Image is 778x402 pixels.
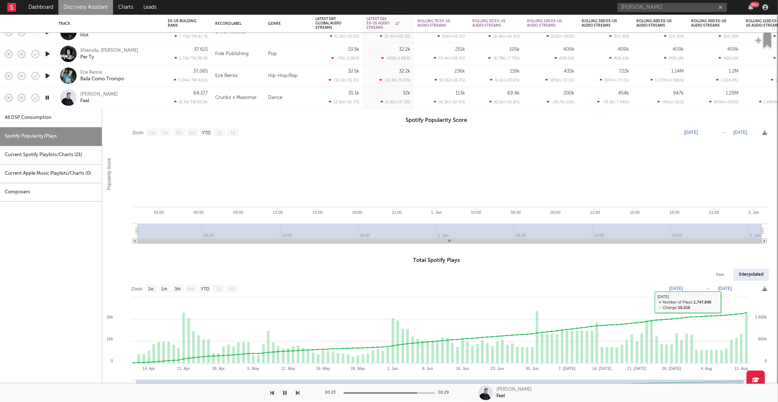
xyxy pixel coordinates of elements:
text: [DATE] [669,286,683,291]
div: 5.04k | TW: 42.1k [168,78,208,82]
text: 09:00 [233,210,243,214]
text: 18:00 [669,210,680,214]
text: 12:00 [590,210,600,214]
text: 15:00 [630,210,640,214]
div: Latest Day Ex-US Audio Streams [367,17,399,30]
text: [DATE] [718,286,732,291]
text: 800k [758,337,767,341]
div: -10.3k ( -31.9 % ) [379,78,410,82]
div: 11.9k ( +37.3 % ) [380,100,410,104]
text: → [706,286,710,291]
div: Eze Remix [215,71,237,80]
div: 435k [564,69,574,74]
div: 454k [618,91,629,96]
text: 1m [161,286,167,291]
div: Genre [268,22,305,26]
text: 30k [107,315,113,319]
text: 16. Jun [456,366,469,371]
text: 6m [189,130,196,135]
div: 307k ( +74.1 % ) [600,78,629,82]
text: 14. Apr [142,366,155,371]
div: Rolling 3D Ex-US Audio Streams [472,19,509,28]
div: Ex-US Building Rank [168,19,197,28]
div: 32.2k [399,69,410,74]
text: → [721,130,725,135]
div: 409k [563,47,574,52]
div: Hip-Hop/Rap [264,65,312,87]
div: 35.1k [348,91,359,96]
text: 2. Jun [387,366,398,371]
text: 23. Jun [491,366,504,371]
text: 14. [DATE] [592,366,612,371]
text: 1m [162,130,169,135]
div: 26.3k ( +30.4 % ) [434,100,465,104]
div: 869k ( +205 % ) [709,100,739,104]
text: 1y [216,286,221,291]
div: Rolling 60D Ex-US Audio Streams [636,19,673,28]
text: 12:00 [273,210,283,214]
div: 32.2k [399,47,410,52]
div: 947k [673,91,684,96]
div: 196k ( +26 % ) [657,100,684,104]
text: Zoom [132,130,144,135]
div: Dance [264,87,312,109]
text: YTD [202,130,210,135]
div: Raw [711,268,730,281]
h3: Total Spotify Plays [102,256,771,265]
text: 21:00 [392,210,402,214]
text: 4. Aug [701,366,712,371]
div: Feel [497,393,505,399]
text: 19. May [316,366,330,371]
text: 12. May [281,366,296,371]
div: 409,126 [554,56,574,61]
text: 9. Jun [422,366,433,371]
text: 28. [DATE] [662,366,681,371]
div: 324,308 [719,34,739,39]
div: Rolling 30D Ex-US Audio Streams [582,19,618,28]
text: 03:00 [154,210,164,214]
div: 37,621 [194,47,208,52]
div: -39.3k ( -7.96 % ) [597,100,629,104]
div: 722k [619,69,629,74]
div: 93.4k ( +59.2 % ) [434,56,465,61]
text: 09:00 [550,210,561,214]
div: 409,126 [609,56,629,61]
text: 30. Jun [526,366,539,371]
div: 200k [564,91,574,96]
text: 15k [107,337,113,341]
text: 21. Apr [177,366,190,371]
div: 50k ( +45.5 % ) [437,34,465,39]
text: All [229,286,234,291]
div: 32.5k [348,69,359,74]
input: Search for artists [618,3,727,12]
div: Fole Publishing [215,50,249,58]
text: All [230,130,235,135]
text: 3m [176,130,182,135]
div: 113k [456,91,465,96]
text: 1w [148,286,154,291]
text: YTD [201,286,209,291]
text: 06:00 [511,210,521,214]
text: 5. May [247,366,260,371]
div: 32k [403,91,410,96]
div: -791 ( -2.36 % ) [331,56,359,61]
div: 409k [727,47,739,52]
a: Feel [80,98,89,104]
div: 1.72k | TW: 39.3k [168,56,208,61]
div: -606 ( -1.88 % ) [381,56,410,61]
a: [PERSON_NAME] [80,91,118,98]
div: 324,308 [609,34,629,39]
div: 99 + [750,2,759,7]
text: 26. May [351,366,365,371]
div: 118k [510,69,520,74]
text: 15:00 [313,210,323,214]
div: BAKE Records [215,28,246,36]
text: 6m [188,286,194,291]
div: Crunkz x Maxomar [215,93,257,102]
text: [DATE] [734,130,747,135]
button: 99+ [748,4,753,10]
a: Eze Remix [80,69,102,76]
div: 251k [455,47,465,52]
